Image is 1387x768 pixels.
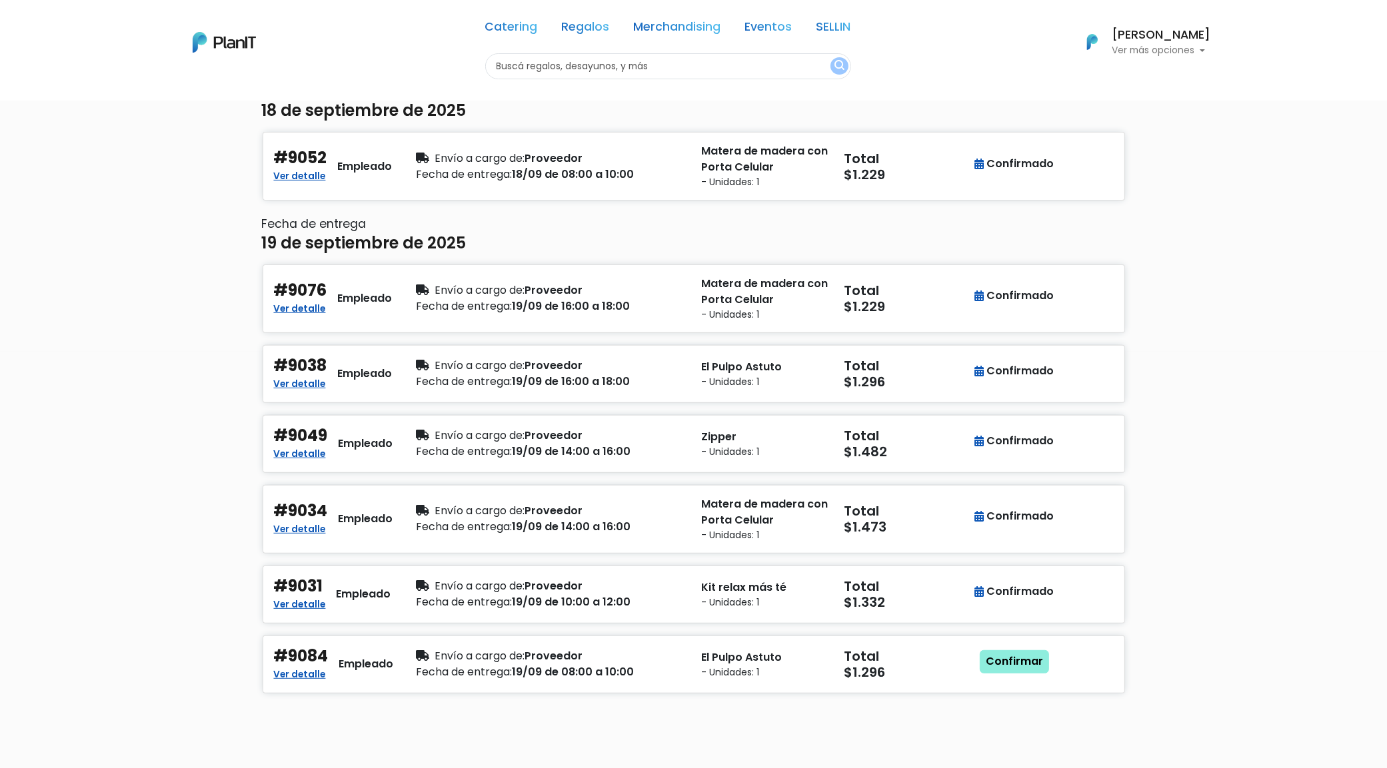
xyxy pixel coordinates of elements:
a: Ver detalle [274,167,326,183]
h5: $1.473 [844,519,971,535]
p: Matera de madera con Porta Celular [702,496,828,528]
a: Ver detalle [274,595,326,611]
a: SELLIN [816,21,851,37]
div: Empleado [339,436,393,452]
h5: $1.296 [844,664,971,680]
div: Empleado [338,366,393,382]
div: Confirmado [975,156,1054,172]
button: #9052 Ver detalle Empleado Envío a cargo de:Proveedor Fecha de entrega:18/09 de 08:00 a 10:00 Mat... [262,131,1126,201]
small: - Unidades: 1 [702,445,828,459]
div: Proveedor [417,648,686,664]
small: - Unidades: 1 [702,175,828,189]
span: Fecha de entrega: [417,664,513,679]
h4: #9049 [274,426,328,446]
button: #9084 Ver detalle Empleado Envío a cargo de:Proveedor Fecha de entrega:19/09 de 08:00 a 10:00 El ... [262,635,1126,694]
h5: Total [844,151,968,167]
input: Buscá regalos, desayunos, y más [485,53,851,79]
a: Regalos [562,21,610,37]
span: Envío a cargo de: [435,428,525,443]
small: - Unidades: 1 [702,665,828,679]
div: Empleado [339,511,393,527]
h5: $1.296 [844,374,971,390]
p: Kit relax más té [702,579,828,595]
div: 19/09 de 14:00 a 16:00 [417,444,686,460]
div: 19/09 de 10:00 a 12:00 [417,594,686,610]
div: 18/09 de 08:00 a 10:00 [417,167,686,183]
h5: $1.229 [844,298,971,314]
h4: #9076 [274,281,327,300]
button: #9038 Ver detalle Empleado Envío a cargo de:Proveedor Fecha de entrega:19/09 de 16:00 a 18:00 El ... [262,344,1126,404]
div: 19/09 de 14:00 a 16:00 [417,519,686,535]
p: Ver más opciones [1112,46,1211,55]
p: El Pulpo Astuto [702,649,828,665]
p: Matera de madera con Porta Celular [702,143,828,175]
div: 19/09 de 08:00 a 10:00 [417,664,686,680]
h5: Total [844,428,968,444]
h4: #9052 [274,149,327,168]
h5: Total [844,648,968,664]
div: Empleado [339,656,394,672]
h5: $1.482 [844,444,971,460]
button: PlanIt Logo [PERSON_NAME] Ver más opciones [1070,25,1211,59]
small: - Unidades: 1 [702,375,828,389]
button: #9049 Ver detalle Empleado Envío a cargo de:Proveedor Fecha de entrega:19/09 de 14:00 a 16:00 Zip... [262,414,1126,474]
img: search_button-432b6d5273f82d61273b3651a40e1bd1b912527efae98b1b7a1b2c0702e16a8d.svg [834,60,844,73]
h4: #9038 [274,356,327,376]
div: Confirmado [975,508,1054,524]
img: PlanIt Logo [1078,27,1107,57]
a: Eventos [745,21,792,37]
h6: [PERSON_NAME] [1112,29,1211,41]
span: Fecha de entrega: [417,167,513,182]
div: Empleado [338,159,393,175]
a: Ver detalle [274,520,326,536]
span: Fecha de entrega: [417,374,513,389]
h5: $1.229 [844,167,971,183]
h5: $1.332 [844,594,971,610]
button: #9076 Ver detalle Empleado Envío a cargo de:Proveedor Fecha de entrega:19/09 de 16:00 a 18:00 Mat... [262,264,1126,334]
a: Confirmar [980,650,1049,674]
span: Envío a cargo de: [435,358,525,373]
span: Envío a cargo de: [435,648,525,663]
small: - Unidades: 1 [702,528,828,542]
h6: Fecha de entrega [262,217,1126,231]
div: Confirmado [975,363,1054,379]
h4: 18 de septiembre de 2025 [262,101,467,121]
div: Empleado [338,290,393,306]
div: Proveedor [417,151,686,167]
span: Envío a cargo de: [435,578,525,593]
div: Confirmado [975,433,1054,449]
div: Proveedor [417,578,686,594]
a: Ver detalle [274,444,326,460]
div: Proveedor [417,503,686,519]
h5: Total [844,282,968,298]
h4: 19 de septiembre de 2025 [262,234,467,253]
div: ¿Necesitás ayuda? [69,13,192,39]
div: Proveedor [417,282,686,298]
h4: #9084 [274,647,329,666]
button: #9034 Ver detalle Empleado Envío a cargo de:Proveedor Fecha de entrega:19/09 de 14:00 a 16:00 Mat... [262,484,1126,554]
div: 19/09 de 16:00 a 18:00 [417,298,686,314]
h5: Total [844,578,968,594]
div: Confirmado [975,288,1054,304]
p: Matera de madera con Porta Celular [702,276,828,308]
p: El Pulpo Astuto [702,359,828,375]
a: Merchandising [634,21,721,37]
h4: #9034 [274,502,328,521]
button: #9031 Ver detalle Empleado Envío a cargo de:Proveedor Fecha de entrega:19/09 de 10:00 a 12:00 Kit... [262,565,1126,624]
a: Ver detalle [274,374,326,390]
div: Confirmado [975,583,1054,599]
a: Catering [485,21,538,37]
span: Envío a cargo de: [435,503,525,518]
div: Empleado [337,586,391,602]
span: Fecha de entrega: [417,594,513,609]
span: Envío a cargo de: [435,282,525,298]
div: Proveedor [417,358,686,374]
h4: #9031 [274,577,323,596]
span: Envío a cargo de: [435,151,525,166]
h5: Total [844,503,968,519]
p: Zipper [702,429,828,445]
div: 19/09 de 16:00 a 18:00 [417,374,686,390]
h5: Total [844,358,968,374]
img: PlanIt Logo [193,32,256,53]
small: - Unidades: 1 [702,595,828,609]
